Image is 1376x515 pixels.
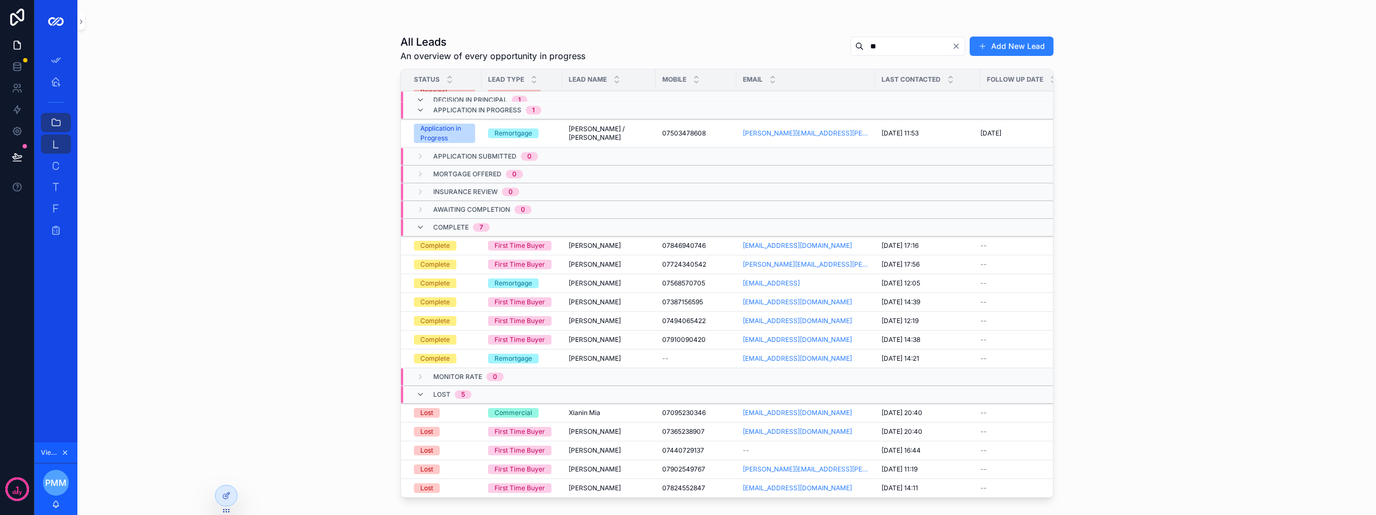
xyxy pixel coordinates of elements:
[743,260,869,269] a: [PERSON_NAME][EMAIL_ADDRESS][PERSON_NAME][DOMAIN_NAME]
[743,484,869,492] a: [EMAIL_ADDRESS][DOMAIN_NAME]
[662,465,730,474] a: 07902549767
[662,409,706,417] span: 07095230346
[414,124,475,143] a: Application in Progress
[41,448,59,457] span: Viewing as [PERSON_NAME]
[743,354,869,363] a: [EMAIL_ADDRESS][DOMAIN_NAME]
[494,128,532,138] div: Remortgage
[45,476,67,489] span: PMM
[494,297,545,307] div: First Time Buyer
[662,317,730,325] a: 07494065422
[414,241,475,251] a: Complete
[414,446,475,455] a: Lost
[569,317,621,325] span: [PERSON_NAME]
[980,317,1065,325] a: --
[980,427,987,436] span: --
[881,335,974,344] a: [DATE] 14:38
[970,37,1053,56] button: Add New Lead
[433,223,469,232] span: Complete
[743,409,869,417] a: [EMAIL_ADDRESS][DOMAIN_NAME]
[433,205,510,214] span: Awaiting Completion
[662,279,730,288] a: 07568570705
[569,354,621,363] span: [PERSON_NAME]
[743,241,869,250] a: [EMAIL_ADDRESS][DOMAIN_NAME]
[414,483,475,493] a: Lost
[662,317,706,325] span: 07494065422
[980,241,1065,250] a: --
[881,335,920,344] span: [DATE] 14:38
[494,354,532,363] div: Remortgage
[980,446,987,455] span: --
[743,465,869,474] a: [PERSON_NAME][EMAIL_ADDRESS][PERSON_NAME][DOMAIN_NAME]
[980,298,1065,306] a: --
[662,260,706,269] span: 07724340542
[488,446,556,455] a: First Time Buyer
[414,75,440,84] span: Status
[662,129,730,138] a: 07503478608
[532,106,535,115] div: 1
[881,129,919,138] span: [DATE] 11:53
[881,427,922,436] span: [DATE] 20:40
[400,34,585,49] h1: All Leads
[400,49,585,62] span: An overview of every opportunity in progress
[881,465,974,474] a: [DATE] 11:19
[743,298,869,306] a: [EMAIL_ADDRESS][DOMAIN_NAME]
[662,279,705,288] span: 07568570705
[414,408,475,418] a: Lost
[980,409,1065,417] a: --
[980,241,987,250] span: --
[420,316,450,326] div: Complete
[488,354,556,363] a: Remortgage
[488,408,556,418] a: Commercial
[881,298,974,306] a: [DATE] 14:39
[743,335,852,344] a: [EMAIL_ADDRESS][DOMAIN_NAME]
[414,297,475,307] a: Complete
[980,354,987,363] span: --
[662,465,705,474] span: 07902549767
[980,465,1065,474] a: --
[980,335,1065,344] a: --
[881,317,974,325] a: [DATE] 12:19
[433,188,498,196] span: Insurance Review
[662,298,730,306] a: 07387156595
[743,298,852,306] a: [EMAIL_ADDRESS][DOMAIN_NAME]
[488,128,556,138] a: Remortgage
[488,335,556,345] a: First Time Buyer
[881,298,920,306] span: [DATE] 14:39
[569,241,649,250] a: [PERSON_NAME]
[569,335,621,344] span: [PERSON_NAME]
[494,483,545,493] div: First Time Buyer
[881,260,974,269] a: [DATE] 17:56
[420,297,450,307] div: Complete
[420,278,450,288] div: Complete
[420,335,450,345] div: Complete
[461,390,465,399] div: 5
[569,260,649,269] a: [PERSON_NAME]
[881,260,920,269] span: [DATE] 17:56
[662,484,705,492] span: 07824552847
[47,13,64,30] img: App logo
[881,75,941,84] span: Last Contacted
[569,279,621,288] span: [PERSON_NAME]
[881,354,974,363] a: [DATE] 14:21
[414,316,475,326] a: Complete
[743,427,852,436] a: [EMAIL_ADDRESS][DOMAIN_NAME]
[488,278,556,288] a: Remortgage
[881,354,919,363] span: [DATE] 14:21
[494,278,532,288] div: Remortgage
[569,446,621,455] span: [PERSON_NAME]
[569,125,649,142] a: [PERSON_NAME] / [PERSON_NAME]
[980,129,1001,138] span: [DATE]
[662,75,686,84] span: Mobile
[414,354,475,363] a: Complete
[881,484,918,492] span: [DATE] 14:11
[662,335,730,344] a: 07910090420
[494,260,545,269] div: First Time Buyer
[569,75,607,84] span: Lead Name
[980,279,987,288] span: --
[569,484,649,492] a: [PERSON_NAME]
[479,223,483,232] div: 7
[881,241,974,250] a: [DATE] 17:16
